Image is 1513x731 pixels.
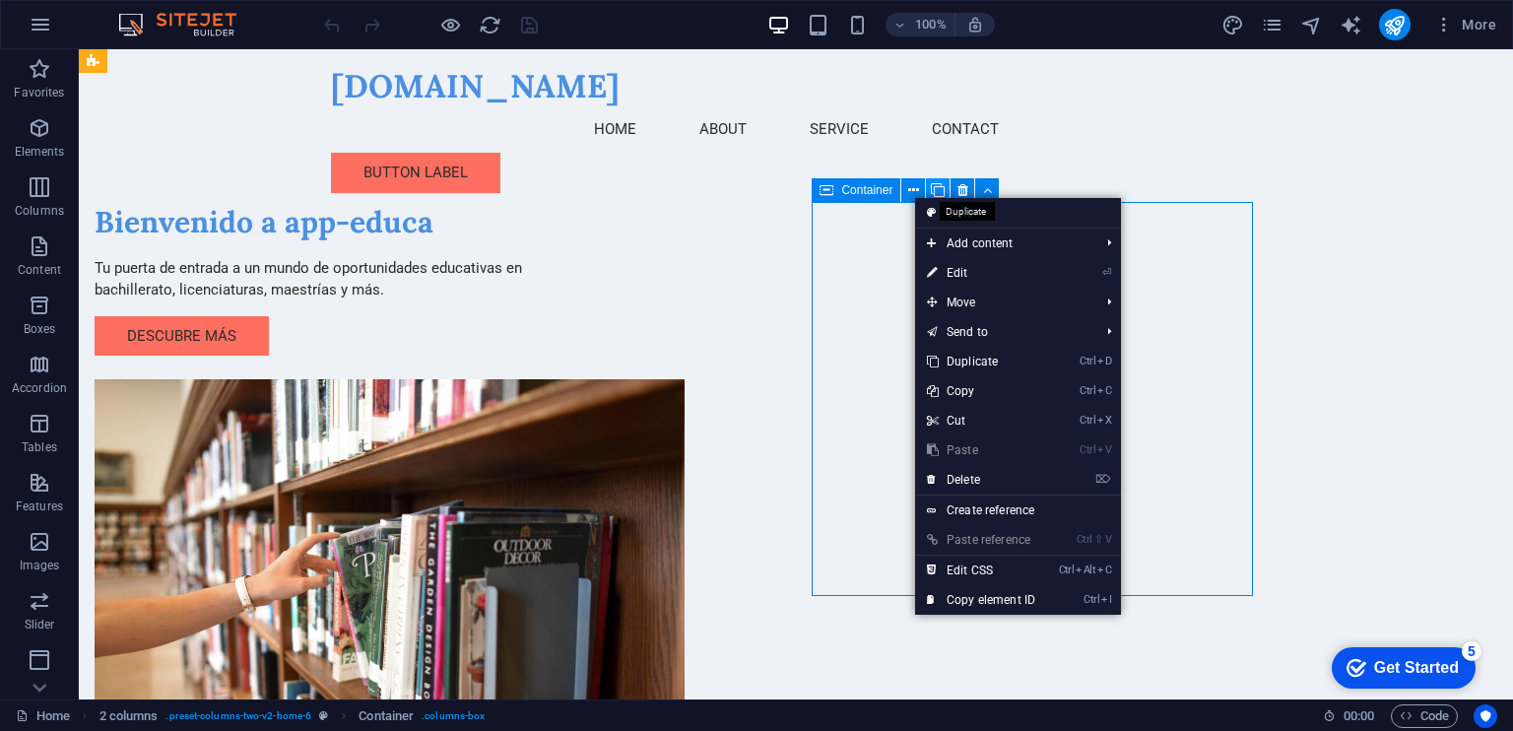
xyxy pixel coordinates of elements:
[359,704,414,728] span: Click to select. Double-click to edit
[966,16,984,33] i: On resize automatically adjust zoom level to fit chosen device.
[16,10,160,51] div: Get Started 5 items remaining, 0% complete
[1340,14,1362,36] i: AI Writer
[478,13,501,36] button: reload
[1344,704,1374,728] span: 00 00
[1084,593,1099,606] i: Ctrl
[1300,13,1324,36] button: navigator
[1097,355,1111,367] i: D
[886,13,955,36] button: 100%
[1340,13,1363,36] button: text_generator
[915,435,1047,465] a: CtrlVPaste
[915,258,1047,288] a: ⏎Edit
[16,704,70,728] a: Click to cancel selection. Double-click to open Pages
[1080,355,1095,367] i: Ctrl
[1097,384,1111,397] i: C
[1097,443,1111,456] i: V
[1300,14,1323,36] i: Navigator
[99,704,486,728] nav: breadcrumb
[1080,384,1095,397] i: Ctrl
[915,198,1121,228] a: Style
[1102,266,1111,279] i: ⏎
[1426,9,1504,40] button: More
[1400,704,1449,728] span: Code
[1379,9,1411,40] button: publish
[915,13,947,36] h6: 100%
[12,380,67,396] p: Accordion
[915,347,1047,376] a: CtrlDDuplicate
[58,22,143,39] div: Get Started
[1105,533,1111,546] i: V
[15,144,65,160] p: Elements
[25,617,55,632] p: Slider
[1323,704,1375,728] h6: Session time
[14,85,64,100] p: Favorites
[319,710,328,721] i: This element is a customizable preset
[1221,14,1244,36] i: Design (Ctrl+Alt+Y)
[1261,14,1283,36] i: Pages (Ctrl+Alt+S)
[22,439,57,455] p: Tables
[1095,473,1111,486] i: ⌦
[479,14,501,36] i: Reload page
[20,558,60,573] p: Images
[15,203,64,219] p: Columns
[915,317,1091,347] a: Send to
[915,585,1047,615] a: CtrlICopy element ID
[915,376,1047,406] a: CtrlCCopy
[1261,13,1284,36] button: pages
[1076,564,1095,576] i: Alt
[438,13,462,36] button: Click here to leave preview mode and continue editing
[1434,15,1496,34] span: More
[1474,704,1497,728] button: Usercentrics
[165,704,311,728] span: . preset-columns-two-v2-home-6
[1221,13,1245,36] button: design
[1097,414,1111,427] i: X
[1357,708,1360,723] span: :
[16,498,63,514] p: Features
[915,229,1091,258] span: Add content
[1077,533,1092,546] i: Ctrl
[940,202,994,221] mark: Duplicate
[841,184,892,196] span: Container
[24,321,56,337] p: Boxes
[1101,593,1111,606] i: I
[1080,414,1095,427] i: Ctrl
[1391,704,1458,728] button: Code
[915,496,1121,525] a: Create reference
[1097,564,1111,576] i: C
[915,406,1047,435] a: CtrlXCut
[146,4,165,24] div: 5
[915,465,1047,495] a: ⌦Delete
[1094,533,1103,546] i: ⇧
[1080,443,1095,456] i: Ctrl
[113,13,261,36] img: Editor Logo
[18,262,61,278] p: Content
[99,704,159,728] span: Click to select. Double-click to edit
[915,525,1047,555] a: Ctrl⇧VPaste reference
[422,704,485,728] span: . columns-box
[915,288,1091,317] span: Move
[915,556,1047,585] a: CtrlAltCEdit CSS
[1059,564,1075,576] i: Ctrl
